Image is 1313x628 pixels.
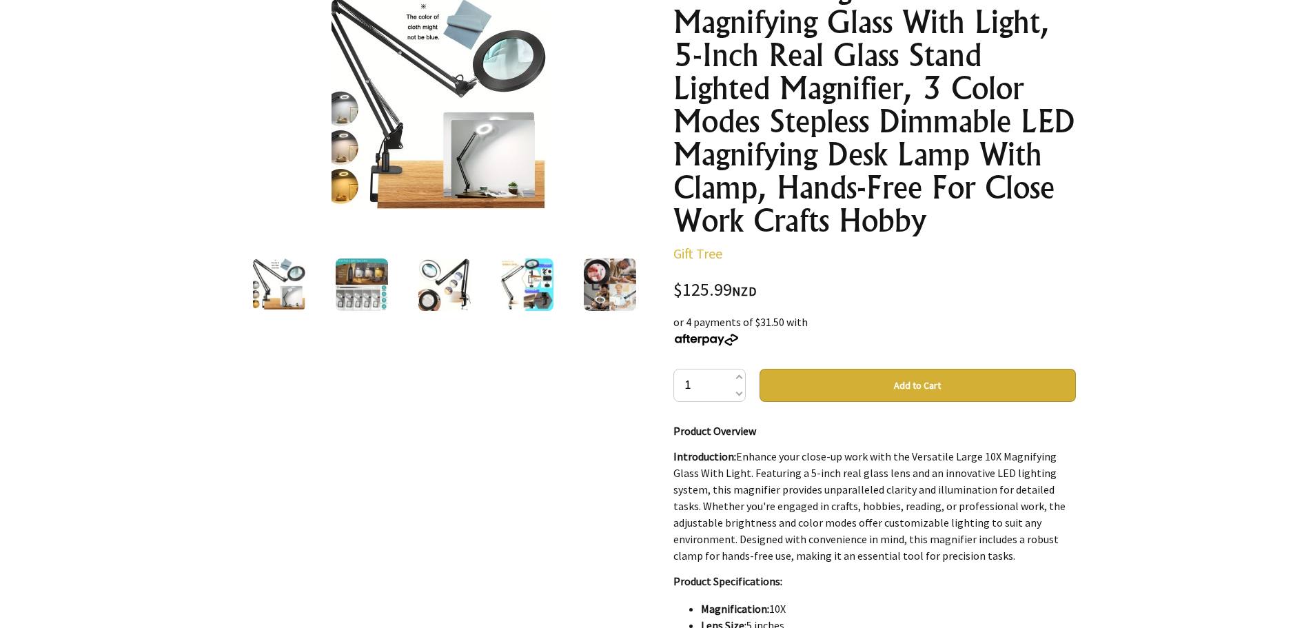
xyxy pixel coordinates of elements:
[673,245,722,262] a: Gift Tree
[673,448,1076,564] p: Enhance your close-up work with the Versatile Large 10X Magnifying Glass With Light. Featuring a ...
[673,449,736,463] strong: Introduction:
[732,283,757,299] span: NZD
[701,600,1076,617] li: 10X
[584,259,636,311] img: Versatile Large 10X Magnifying Glass With Light, 5-Inch Real Glass Stand Lighted Magnifier, 3 Col...
[673,574,782,588] strong: Product Specifications:
[760,369,1076,402] button: Add to Cart
[673,334,740,346] img: Afterpay
[673,281,1076,300] div: $125.99
[701,602,769,616] strong: Magnification:
[673,424,756,438] strong: Product Overview
[253,259,305,311] img: Versatile Large 10X Magnifying Glass With Light, 5-Inch Real Glass Stand Lighted Magnifier, 3 Col...
[673,314,1076,347] div: or 4 payments of $31.50 with
[336,259,388,311] img: Versatile Large 10X Magnifying Glass With Light, 5-Inch Real Glass Stand Lighted Magnifier, 3 Col...
[418,259,471,311] img: Versatile Large 10X Magnifying Glass With Light, 5-Inch Real Glass Stand Lighted Magnifier, 3 Col...
[501,259,553,311] img: Versatile Large 10X Magnifying Glass With Light, 5-Inch Real Glass Stand Lighted Magnifier, 3 Col...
